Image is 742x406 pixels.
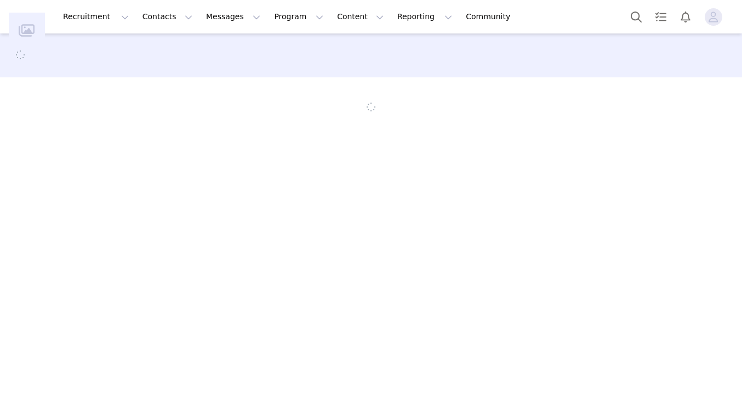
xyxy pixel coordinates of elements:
button: Profile [698,8,733,26]
button: Recruitment [56,4,135,29]
div: avatar [708,8,718,26]
button: Reporting [391,4,459,29]
button: Program [267,4,330,29]
button: Search [624,4,648,29]
a: Tasks [649,4,673,29]
button: Content [330,4,390,29]
button: Contacts [136,4,199,29]
a: Community [459,4,522,29]
button: Notifications [673,4,698,29]
button: Messages [199,4,267,29]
